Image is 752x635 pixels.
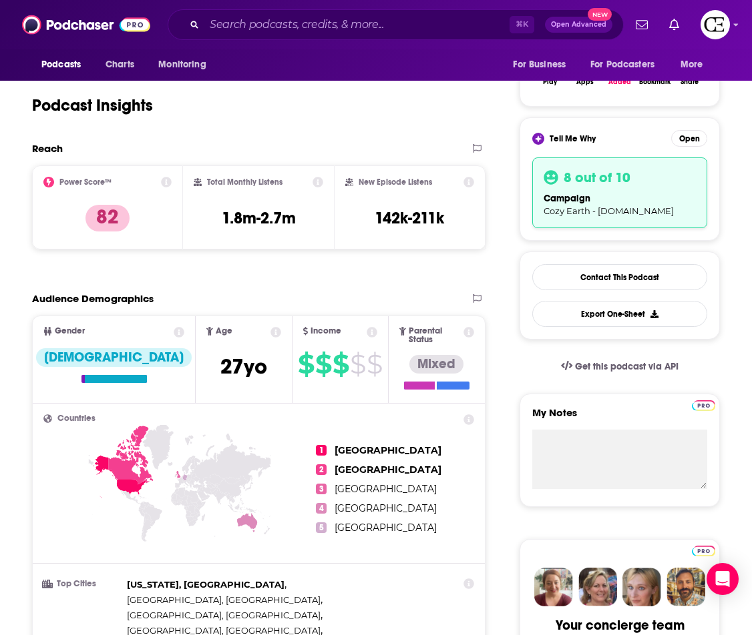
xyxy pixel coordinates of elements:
span: 2 [316,464,327,475]
button: open menu [149,52,223,77]
span: Logged in as cozyearthaudio [701,10,730,39]
span: Podcasts [41,55,81,74]
a: Show notifications dropdown [664,13,685,36]
div: Share [681,78,699,86]
span: 27 yo [220,354,267,380]
span: [GEOGRAPHIC_DATA] [335,502,437,514]
span: [GEOGRAPHIC_DATA] [335,444,441,456]
a: Show notifications dropdown [630,13,653,36]
img: Jules Profile [622,568,661,606]
h2: Reach [32,142,63,155]
span: , [127,608,323,623]
span: ⌘ K [510,16,534,33]
span: Gender [55,327,85,336]
span: For Business [513,55,566,74]
span: For Podcasters [590,55,654,74]
label: My Notes [532,406,707,430]
span: campaign [544,193,590,204]
a: Contact This Podcast [532,264,707,290]
span: Tell Me Why [550,133,596,144]
h2: Power Score™ [59,177,112,187]
img: Podchaser - Follow, Share and Rate Podcasts [22,12,150,37]
h1: Podcast Insights [32,95,153,115]
span: [GEOGRAPHIC_DATA] [335,522,437,534]
img: Sydney Profile [534,568,573,606]
span: Monitoring [158,55,206,74]
span: Age [216,327,232,336]
span: 3 [316,484,327,494]
div: Mixed [409,355,463,374]
button: open menu [32,52,98,77]
div: Your concierge team [556,617,685,634]
h3: Top Cities [43,580,122,588]
span: Get this podcast via API [575,361,679,372]
img: Barbara Profile [578,568,617,606]
span: $ [333,354,349,375]
span: Countries [57,414,96,423]
div: Play [543,78,557,86]
h3: 1.8m-2.7m [222,208,296,228]
h2: Audience Demographics [32,292,154,305]
a: Pro website [692,544,715,556]
h2: Total Monthly Listens [207,177,283,187]
span: New [588,8,612,21]
span: [GEOGRAPHIC_DATA] [335,464,441,476]
input: Search podcasts, credits, & more... [204,14,510,35]
span: [GEOGRAPHIC_DATA], [GEOGRAPHIC_DATA] [127,610,321,620]
button: Open AdvancedNew [545,17,612,33]
span: Open Advanced [551,21,606,28]
h2: New Episode Listens [359,177,432,187]
a: Get this podcast via API [550,350,689,383]
span: Cozy Earth - [DOMAIN_NAME] [544,205,674,216]
button: open menu [504,52,582,77]
span: 5 [316,522,327,533]
span: $ [315,354,331,375]
span: , [127,592,323,608]
span: Income [311,327,341,336]
a: Charts [97,52,142,77]
button: open menu [671,52,720,77]
img: tell me why sparkle [534,135,542,143]
span: More [681,55,703,74]
h3: 8 out of 10 [564,169,630,186]
button: Open [671,130,707,147]
span: $ [367,354,382,375]
button: open menu [582,52,674,77]
span: 4 [316,503,327,514]
span: [GEOGRAPHIC_DATA] [335,483,437,495]
img: Jon Profile [667,568,705,606]
span: Parental Status [409,327,461,344]
img: Podchaser Pro [692,546,715,556]
span: [GEOGRAPHIC_DATA], [GEOGRAPHIC_DATA] [127,594,321,605]
a: Pro website [692,398,715,411]
div: Bookmark [639,78,671,86]
div: Search podcasts, credits, & more... [168,9,624,40]
img: Podchaser Pro [692,400,715,411]
div: Added [608,78,631,86]
span: [US_STATE], [GEOGRAPHIC_DATA] [127,579,285,590]
p: 82 [85,205,130,231]
span: $ [350,354,365,375]
span: Charts [106,55,134,74]
div: [DEMOGRAPHIC_DATA] [36,348,192,367]
div: Open Intercom Messenger [707,563,739,595]
span: $ [298,354,314,375]
span: 1 [316,445,327,456]
span: , [127,577,287,592]
div: Apps [576,78,594,86]
button: Show profile menu [701,10,730,39]
img: User Profile [701,10,730,39]
button: Export One-Sheet [532,301,707,327]
h3: 142k-211k [375,208,444,228]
